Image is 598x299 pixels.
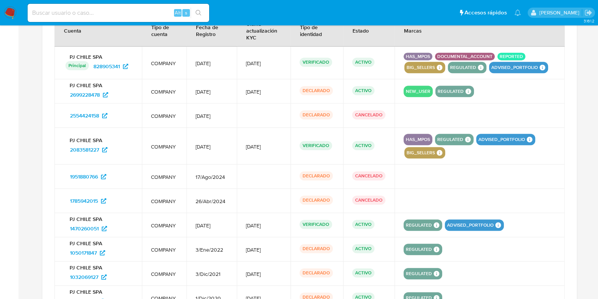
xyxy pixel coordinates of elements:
span: Alt [175,9,181,16]
a: Notificaciones [514,9,521,16]
input: Buscar usuario o caso... [28,8,209,18]
span: s [185,9,187,16]
p: camilafernanda.paredessaldano@mercadolibre.cl [539,9,582,16]
span: 3.161.2 [583,18,594,24]
button: search-icon [191,8,206,18]
span: Accesos rápidos [464,9,507,17]
a: Salir [584,9,592,17]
